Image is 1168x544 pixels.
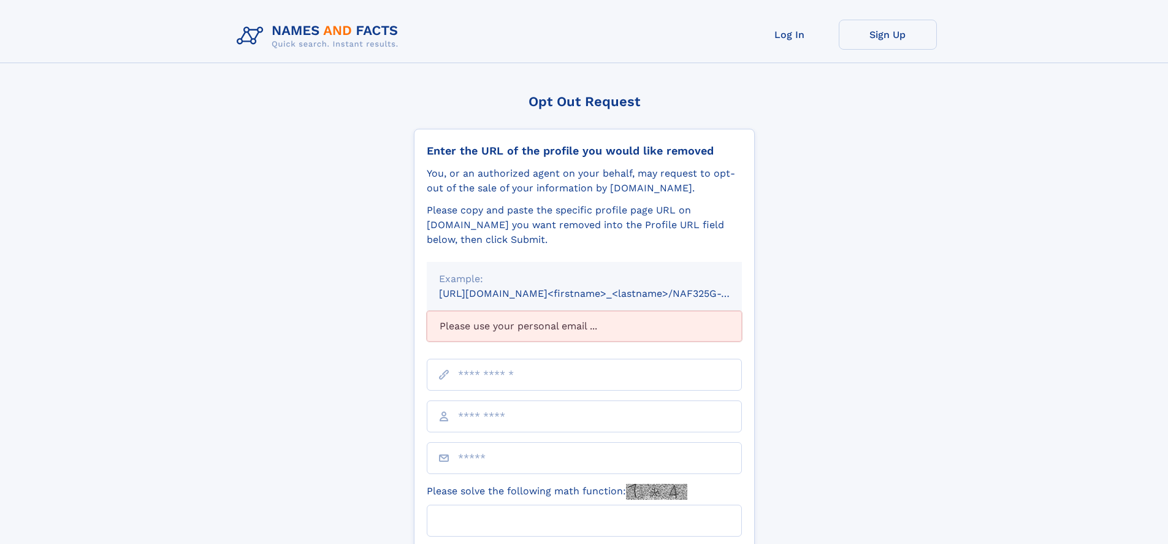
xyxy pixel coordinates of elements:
small: [URL][DOMAIN_NAME]<firstname>_<lastname>/NAF325G-xxxxxxxx [439,288,765,299]
div: Please use your personal email ... [427,311,742,342]
div: Enter the URL of the profile you would like removed [427,144,742,158]
div: Opt Out Request [414,94,755,109]
div: Please copy and paste the specific profile page URL on [DOMAIN_NAME] you want removed into the Pr... [427,203,742,247]
a: Sign Up [839,20,937,50]
a: Log In [741,20,839,50]
img: Logo Names and Facts [232,20,408,53]
div: Example: [439,272,730,286]
label: Please solve the following math function: [427,484,687,500]
div: You, or an authorized agent on your behalf, may request to opt-out of the sale of your informatio... [427,166,742,196]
